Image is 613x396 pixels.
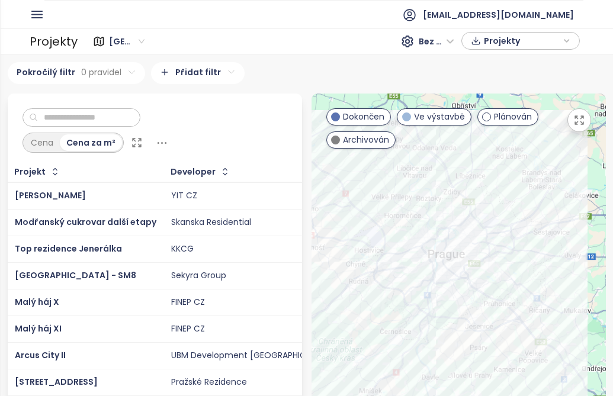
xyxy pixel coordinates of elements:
[171,350,337,361] div: UBM Development [GEOGRAPHIC_DATA]
[15,216,156,228] a: Modřanský cukrovar další etapy
[171,168,216,176] div: Developer
[419,33,454,50] span: Bez DPH
[15,269,136,281] a: [GEOGRAPHIC_DATA] - SM8
[15,323,62,334] a: Malý háj XI
[171,377,247,388] div: Pražské Rezidence
[423,1,574,29] span: [EMAIL_ADDRESS][DOMAIN_NAME]
[171,244,194,255] div: KKCG
[15,243,122,255] a: Top rezidence Jenerálka
[109,33,145,50] span: Praha
[151,62,245,84] div: Přidat filtr
[8,62,145,84] div: Pokročilý filtr
[81,66,121,79] span: 0 pravidel
[171,217,251,228] div: Skanska Residential
[484,32,560,50] span: Projekty
[171,324,205,334] div: FINEP CZ
[15,189,86,201] a: [PERSON_NAME]
[343,133,389,146] span: Archivován
[15,349,66,361] a: Arcus City II
[30,31,78,52] div: Projekty
[24,134,60,151] div: Cena
[468,32,573,50] div: button
[171,191,197,201] div: YIT CZ
[343,110,384,123] span: Dokončen
[14,168,46,176] div: Projekt
[171,271,226,281] div: Sekyra Group
[494,110,532,123] span: Plánován
[15,296,59,308] a: Malý háj X
[414,110,465,123] span: Ve výstavbě
[60,134,122,151] div: Cena za m²
[15,376,98,388] a: [STREET_ADDRESS]
[171,297,205,308] div: FINEP CZ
